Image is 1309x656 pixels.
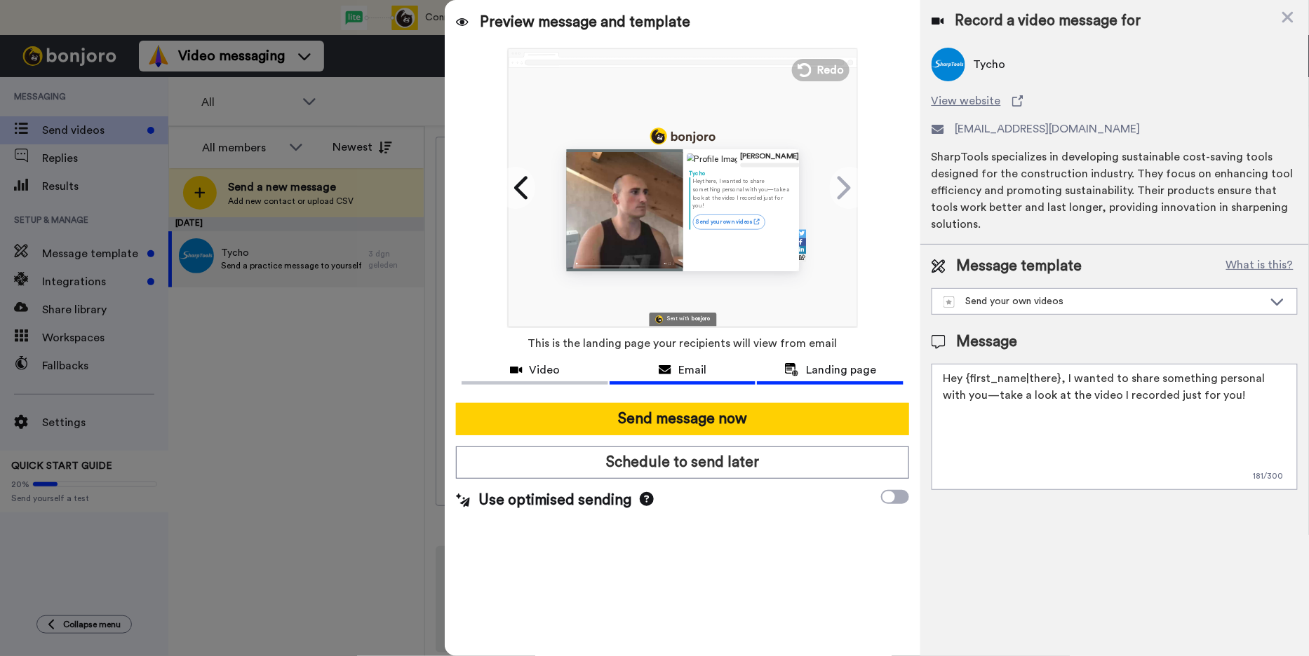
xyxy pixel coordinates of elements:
div: bonjoro [692,317,710,322]
span: Message [957,332,1018,353]
textarea: Hey {first_name|there}, I wanted to share something personal with you—take a look at the video I ... [932,364,1298,490]
span: Message template [957,256,1082,277]
img: Bonjoro Logo [655,315,663,323]
span: Video [530,362,560,378]
img: Profile Image [686,153,737,165]
button: Send message now [456,403,908,435]
span: This is the landing page your recipients will view from email [528,328,838,359]
div: [PERSON_NAME] [740,151,799,160]
div: SharpTools specializes in developing sustainable cost-saving tools designed for the construction ... [932,149,1298,233]
img: demo-template.svg [944,296,955,308]
button: Schedule to send later [456,446,908,479]
div: Tycho [689,170,793,177]
span: Use optimised sending [478,490,631,511]
div: Sent with [667,317,690,322]
div: Send your own videos [944,294,1263,308]
img: player-controls-full.svg [566,257,683,271]
span: [EMAIL_ADDRESS][DOMAIN_NAME] [955,121,1141,137]
p: Hey there , I wanted to share something personal with you—take a look at the video I recorded jus... [692,177,793,210]
span: Email [678,362,706,378]
button: What is this? [1222,256,1298,277]
span: Landing page [806,362,876,378]
img: logo_full.png [650,128,715,144]
a: Send your own videos [692,214,765,229]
